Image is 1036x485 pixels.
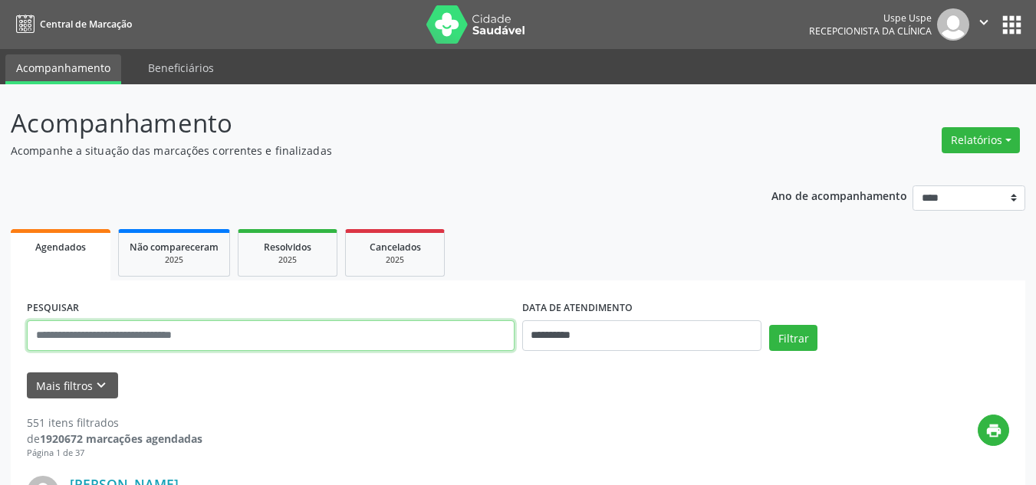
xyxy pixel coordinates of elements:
[942,127,1020,153] button: Relatórios
[969,8,998,41] button: 
[27,297,79,320] label: PESQUISAR
[35,241,86,254] span: Agendados
[985,422,1002,439] i: print
[249,254,326,266] div: 2025
[27,447,202,460] div: Página 1 de 37
[809,25,932,38] span: Recepcionista da clínica
[978,415,1009,446] button: print
[370,241,421,254] span: Cancelados
[771,185,907,205] p: Ano de acompanhamento
[93,377,110,394] i: keyboard_arrow_down
[27,431,202,447] div: de
[137,54,225,81] a: Beneficiários
[975,14,992,31] i: 
[40,18,132,31] span: Central de Marcação
[11,143,721,159] p: Acompanhe a situação das marcações correntes e finalizadas
[937,8,969,41] img: img
[130,254,219,266] div: 2025
[130,241,219,254] span: Não compareceram
[11,104,721,143] p: Acompanhamento
[769,325,817,351] button: Filtrar
[809,11,932,25] div: Uspe Uspe
[11,11,132,37] a: Central de Marcação
[998,11,1025,38] button: apps
[40,431,202,446] strong: 1920672 marcações agendadas
[27,372,118,399] button: Mais filtroskeyboard_arrow_down
[5,54,121,84] a: Acompanhamento
[357,254,433,266] div: 2025
[27,415,202,431] div: 551 itens filtrados
[264,241,311,254] span: Resolvidos
[522,297,633,320] label: DATA DE ATENDIMENTO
